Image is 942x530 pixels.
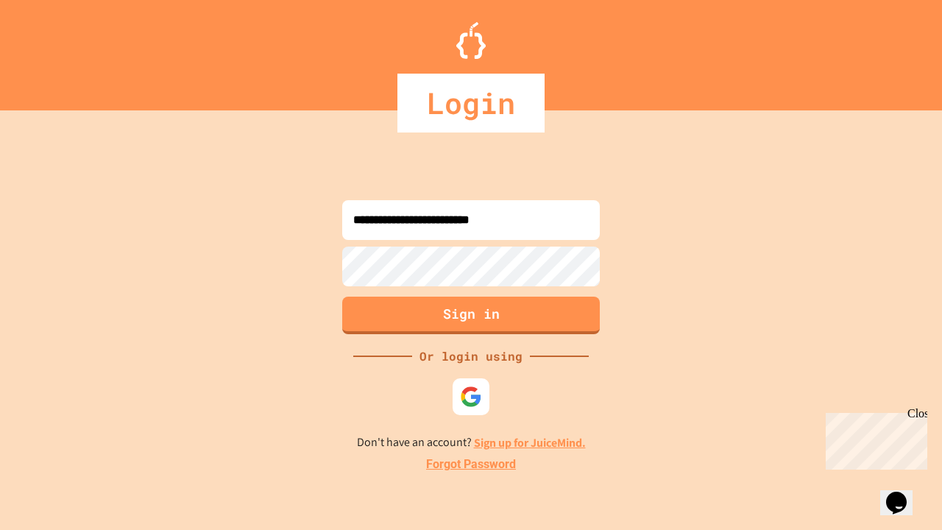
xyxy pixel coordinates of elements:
p: Don't have an account? [357,434,586,452]
img: google-icon.svg [460,386,482,408]
img: Logo.svg [456,22,486,59]
iframe: chat widget [880,471,927,515]
div: Or login using [412,347,530,365]
div: Chat with us now!Close [6,6,102,93]
div: Login [397,74,545,132]
button: Sign in [342,297,600,334]
a: Sign up for JuiceMind. [474,435,586,451]
iframe: chat widget [820,407,927,470]
a: Forgot Password [426,456,516,473]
